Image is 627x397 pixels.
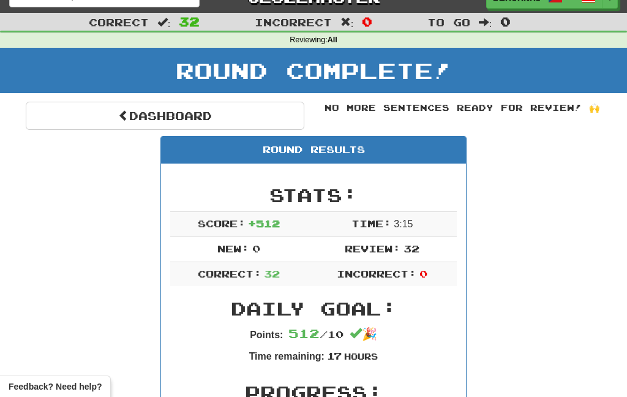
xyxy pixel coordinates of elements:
strong: Points: [250,330,283,340]
div: Round Results [161,137,466,164]
span: Incorrect [255,16,332,28]
span: : [340,17,354,28]
h2: Daily Goal: [170,298,457,319]
span: / 10 [288,328,344,340]
span: 0 [252,243,260,254]
span: 0 [500,14,511,29]
span: New: [217,243,249,254]
small: Hours [344,351,378,361]
span: Score: [198,217,246,229]
span: Open feedback widget [9,380,102,393]
h1: Round Complete! [4,58,623,83]
span: : [157,17,171,28]
span: 512 [288,326,320,341]
span: 17 [327,350,342,361]
span: 0 [362,14,372,29]
div: No more sentences ready for review! 🙌 [323,102,601,114]
span: 32 [179,14,200,29]
span: 🎉 [350,327,377,341]
span: + 512 [248,217,280,229]
span: Time: [351,217,391,229]
span: 3 : 15 [394,219,413,229]
a: Dashboard [26,102,304,130]
span: 32 [404,243,419,254]
span: 0 [419,268,427,279]
span: Correct [89,16,149,28]
span: Incorrect: [337,268,416,279]
span: Review: [345,243,400,254]
strong: All [328,36,337,44]
strong: Time remaining: [249,351,325,361]
span: : [479,17,492,28]
span: 32 [264,268,280,279]
span: To go [427,16,470,28]
h2: Stats: [170,185,457,205]
span: Correct: [198,268,261,279]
